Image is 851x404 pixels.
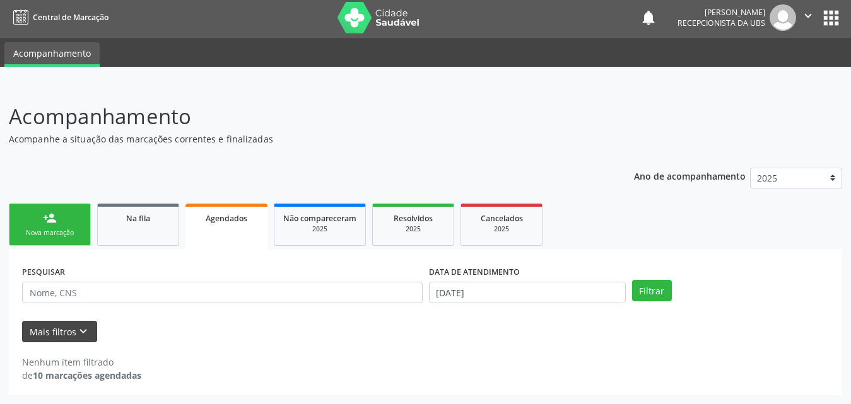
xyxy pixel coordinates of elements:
p: Acompanhamento [9,101,592,132]
span: Cancelados [481,213,523,224]
i: keyboard_arrow_down [76,325,90,338]
span: Resolvidos [394,213,433,224]
div: 2025 [283,224,356,234]
a: Acompanhamento [4,42,100,67]
button: Filtrar [632,280,672,301]
div: de [22,369,141,382]
button: apps [820,7,842,29]
div: 2025 [382,224,445,234]
strong: 10 marcações agendadas [33,369,141,381]
img: img [770,4,796,31]
i:  [801,9,815,23]
div: Nova marcação [18,228,81,238]
input: Selecione um intervalo [429,282,626,303]
label: PESQUISAR [22,262,65,282]
div: 2025 [470,224,533,234]
p: Acompanhe a situação das marcações correntes e finalizadas [9,132,592,146]
div: person_add [43,211,57,225]
span: Recepcionista da UBS [678,18,765,28]
span: Não compareceram [283,213,356,224]
input: Nome, CNS [22,282,423,303]
div: [PERSON_NAME] [678,7,765,18]
span: Na fila [126,213,150,224]
p: Ano de acompanhamento [634,168,746,183]
label: DATA DE ATENDIMENTO [429,262,520,282]
span: Central de Marcação [33,12,109,23]
button: Mais filtroskeyboard_arrow_down [22,321,97,343]
div: Nenhum item filtrado [22,355,141,369]
button: notifications [640,9,657,26]
button:  [796,4,820,31]
a: Central de Marcação [9,7,109,28]
span: Agendados [206,213,247,224]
